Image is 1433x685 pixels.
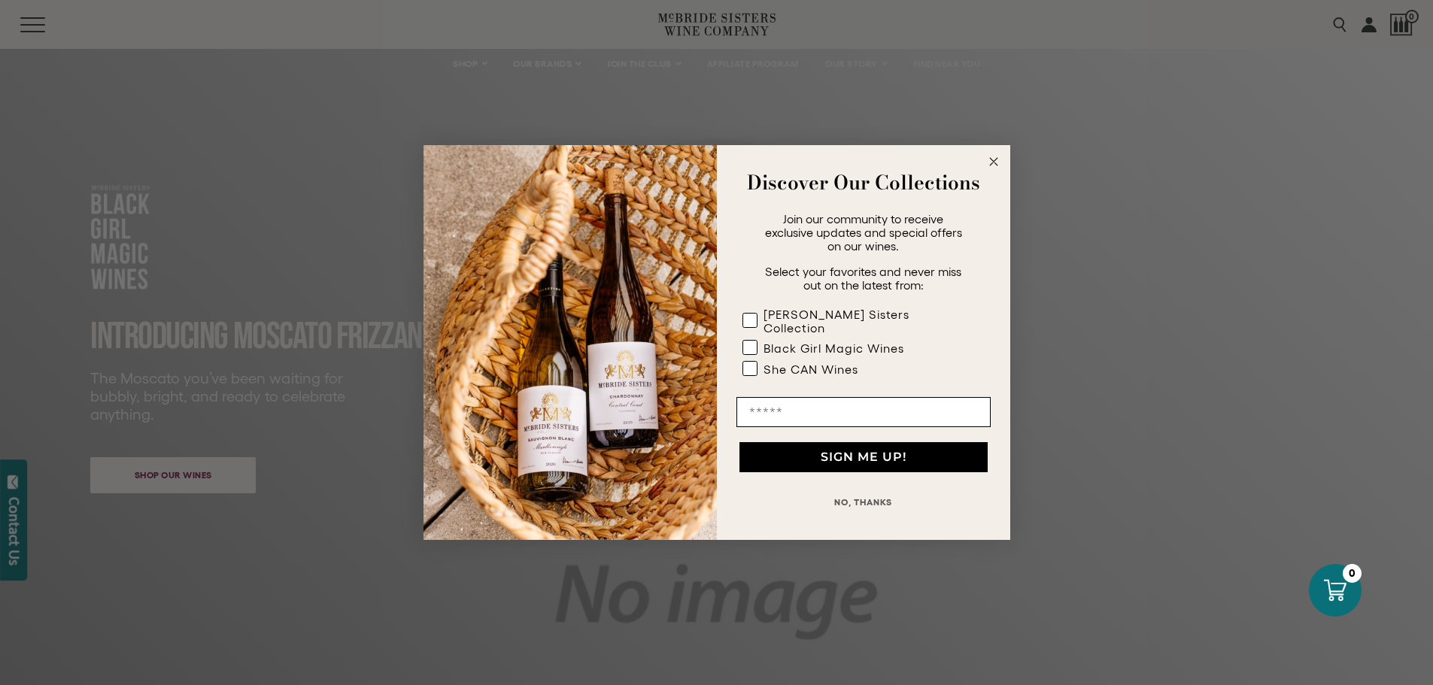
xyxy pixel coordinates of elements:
[765,265,961,292] span: Select your favorites and never miss out on the latest from:
[747,168,980,197] strong: Discover Our Collections
[1343,564,1362,583] div: 0
[765,212,962,253] span: Join our community to receive exclusive updates and special offers on our wines.
[764,341,904,355] div: Black Girl Magic Wines
[764,362,858,376] div: She CAN Wines
[739,442,988,472] button: SIGN ME UP!
[985,153,1003,171] button: Close dialog
[736,487,991,517] button: NO, THANKS
[736,397,991,427] input: Email
[764,308,961,335] div: [PERSON_NAME] Sisters Collection
[424,145,717,540] img: 42653730-7e35-4af7-a99d-12bf478283cf.jpeg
